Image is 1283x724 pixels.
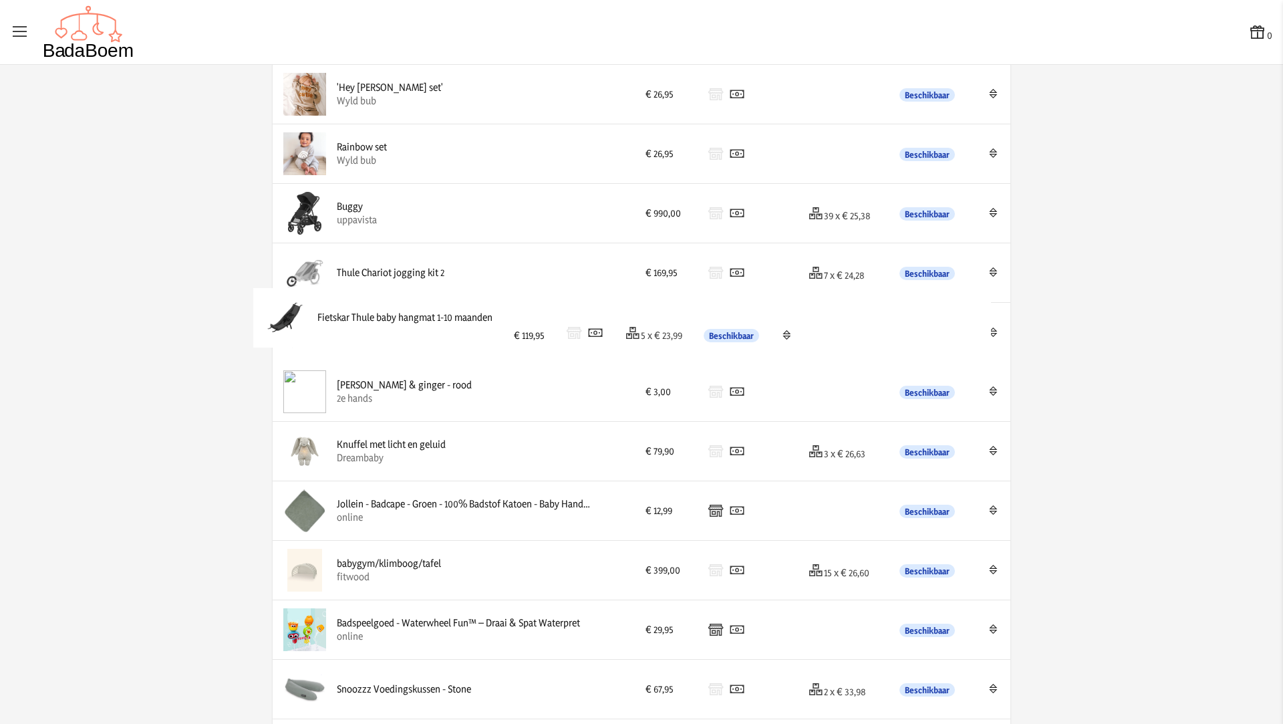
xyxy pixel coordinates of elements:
[337,266,444,279] div: Thule Chariot jogging kit 2
[899,88,955,102] span: Beschikbaar
[899,386,955,399] span: Beschikbaar
[337,200,377,213] div: Buggy
[646,564,686,577] div: € 399,00
[337,326,512,340] div: Fietskar Thule baby hangmat 1-10 maanden
[646,683,686,696] div: € 67,95
[43,5,134,59] img: Badaboem
[337,570,441,584] div: fitwood
[337,557,441,570] div: babygym/klimboog/tafel
[337,140,387,154] div: Rainbow set
[337,511,593,524] div: online
[646,385,686,398] div: € 3,00
[646,147,686,160] div: € 26,95
[646,504,686,517] div: € 12,99
[646,207,686,220] div: € 990,00
[337,451,446,465] div: Dreambaby
[899,624,955,637] span: Beschikbaar
[808,441,879,462] div: 3 x € 26,63
[337,378,472,392] div: [PERSON_NAME] & ginger - rood
[337,630,580,643] div: online
[646,266,686,279] div: € 169,95
[899,207,955,221] span: Beschikbaar
[1248,23,1272,42] button: 0
[337,154,387,167] div: Wyld bub
[646,623,686,636] div: € 29,95
[899,445,955,459] span: Beschikbaar
[337,438,446,451] div: Knuffel met licht en geluid
[646,445,686,458] div: € 79,90
[337,392,472,405] div: 2e hands
[646,88,686,101] div: € 26,95
[337,616,580,630] div: Badspeelgoed - Waterwheel Fun™ – Draai & Spat Waterpret
[899,505,955,518] span: Beschikbaar
[808,679,879,700] div: 2 x € 33,98
[337,497,593,511] div: Jollein - Badcape - Groen - 100% Badstof Katoen - Baby Handdoek met Badcape, Omslagdoek, Badponch...
[808,262,879,283] div: 7 x € 24,28
[646,326,686,340] div: € 119,95
[337,683,471,696] div: Snoozzz Voedingskussen - Stone
[337,94,443,108] div: Wyld bub
[899,327,955,340] span: Beschikbaar
[899,267,955,280] span: Beschikbaar
[808,322,879,344] div: 5 x € 23,99
[808,560,879,581] div: 15 x € 26,60
[337,213,377,227] div: uppavista
[899,148,955,161] span: Beschikbaar
[337,81,443,94] div: 'Hey [PERSON_NAME] set'
[899,683,955,697] span: Beschikbaar
[808,203,879,224] div: 39 x € 25,38
[899,564,955,578] span: Beschikbaar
